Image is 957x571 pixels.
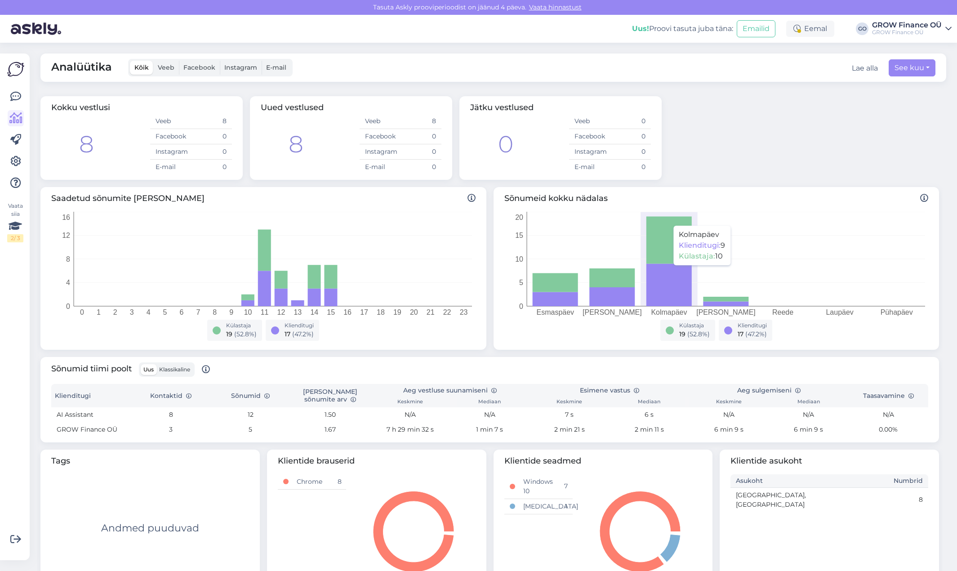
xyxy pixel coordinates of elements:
th: Numbrid [829,474,928,488]
tspan: 7 [196,308,200,316]
td: N/A [769,407,848,422]
span: Klientide asukoht [730,455,928,467]
tspan: 4 [66,279,70,286]
td: 12 [211,407,290,422]
span: 19 [679,330,685,338]
tspan: 19 [393,308,401,316]
div: Andmed puuduvad [101,521,199,535]
td: 8 [401,114,441,129]
td: Veeb [360,114,401,129]
td: 0.00% [849,422,928,437]
span: Uued vestlused [261,103,324,112]
span: Uus [143,366,154,373]
th: Klienditugi [51,384,131,407]
tspan: 10 [515,255,523,263]
th: Keskmine [689,397,769,407]
span: Klassikaline [159,366,190,373]
tspan: 4 [147,308,151,316]
td: 6 min 9 s [769,422,848,437]
td: N/A [450,407,530,422]
th: Kontaktid [131,384,210,407]
td: 2 min 21 s [530,422,609,437]
td: 1 min 7 s [450,422,530,437]
tspan: 15 [327,308,335,316]
tspan: Reede [772,308,793,316]
div: Klienditugi [285,321,314,330]
td: N/A [370,407,450,422]
td: 3 [131,422,210,437]
b: Uus! [632,24,649,33]
button: See kuu [889,59,935,76]
td: 6 min 9 s [689,422,769,437]
td: Veeb [150,114,191,129]
td: [MEDICAL_DATA] [518,499,559,514]
td: 1.50 [290,407,370,422]
tspan: 6 [180,308,184,316]
div: Külastaja [679,321,710,330]
td: 0 [401,129,441,144]
tspan: [PERSON_NAME] [583,308,642,317]
td: E-mail [360,160,401,175]
td: 0 [401,160,441,175]
td: 0 [191,144,232,160]
th: Sõnumid [211,384,290,407]
th: Esimene vastus [530,384,689,397]
div: 8 [289,127,303,162]
a: GROW Finance OÜGROW Finance OÜ [872,22,952,36]
span: E-mail [266,63,286,71]
td: 8 [191,114,232,129]
td: GROW Finance OÜ [51,422,131,437]
span: Klientide seadmed [504,455,702,467]
td: Veeb [569,114,610,129]
td: 7 s [530,407,609,422]
tspan: 10 [244,308,252,316]
th: Taasavamine [849,384,928,407]
td: 0 [610,114,651,129]
tspan: 0 [80,308,84,316]
td: Facebook [150,129,191,144]
img: Askly Logo [7,61,24,78]
span: Jätku vestlused [470,103,534,112]
tspan: 9 [229,308,233,316]
div: Klienditugi [738,321,767,330]
tspan: 1 [97,308,101,316]
tspan: 12 [277,308,285,316]
td: Instagram [360,144,401,160]
tspan: 8 [213,308,217,316]
span: Saadetud sõnumite [PERSON_NAME] [51,192,476,205]
th: Mediaan [610,397,689,407]
div: 8 [79,127,94,162]
td: 0 [610,160,651,175]
tspan: 13 [294,308,302,316]
tspan: 23 [460,308,468,316]
div: Vaata siia [7,202,23,242]
span: 19 [226,330,232,338]
td: 8 [131,407,210,422]
td: 7 h 29 min 32 s [370,422,450,437]
tspan: [PERSON_NAME] [696,308,756,317]
td: Instagram [569,144,610,160]
td: Facebook [360,129,401,144]
button: Lae alla [852,63,878,74]
td: 1.67 [290,422,370,437]
span: Tags [51,455,249,467]
td: 7 [559,474,572,499]
td: 0 [191,160,232,175]
tspan: Kolmapäev [651,308,687,316]
tspan: 5 [163,308,167,316]
th: Keskmine [370,397,450,407]
td: 8 [829,487,928,512]
td: Windows 10 [518,474,559,499]
td: Chrome [291,474,332,490]
tspan: 15 [515,232,523,239]
span: 17 [738,330,743,338]
span: Sõnumeid kokku nädalas [504,192,929,205]
span: Veeb [158,63,174,71]
td: Facebook [569,129,610,144]
tspan: 16 [62,214,70,221]
div: GROW Finance OÜ [872,29,942,36]
tspan: 18 [377,308,385,316]
span: Klientide brauserid [278,455,476,467]
tspan: 20 [515,214,523,221]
